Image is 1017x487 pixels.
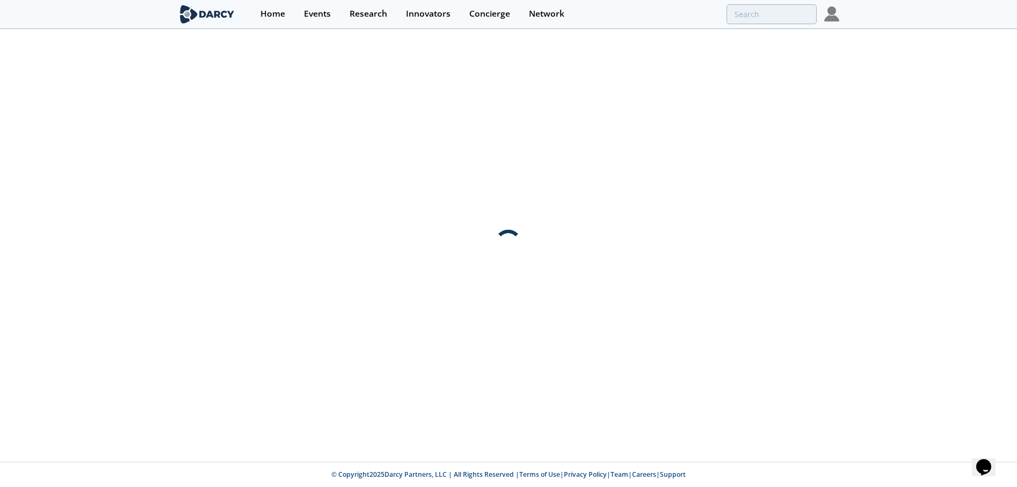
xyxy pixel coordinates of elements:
[260,10,285,18] div: Home
[304,10,331,18] div: Events
[178,5,236,24] img: logo-wide.svg
[727,4,817,24] input: Advanced Search
[111,470,906,479] p: © Copyright 2025 Darcy Partners, LLC | All Rights Reserved | | | | |
[660,470,686,479] a: Support
[519,470,560,479] a: Terms of Use
[469,10,510,18] div: Concierge
[564,470,607,479] a: Privacy Policy
[611,470,628,479] a: Team
[972,444,1006,476] iframe: chat widget
[406,10,451,18] div: Innovators
[529,10,564,18] div: Network
[824,6,839,21] img: Profile
[350,10,387,18] div: Research
[632,470,656,479] a: Careers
